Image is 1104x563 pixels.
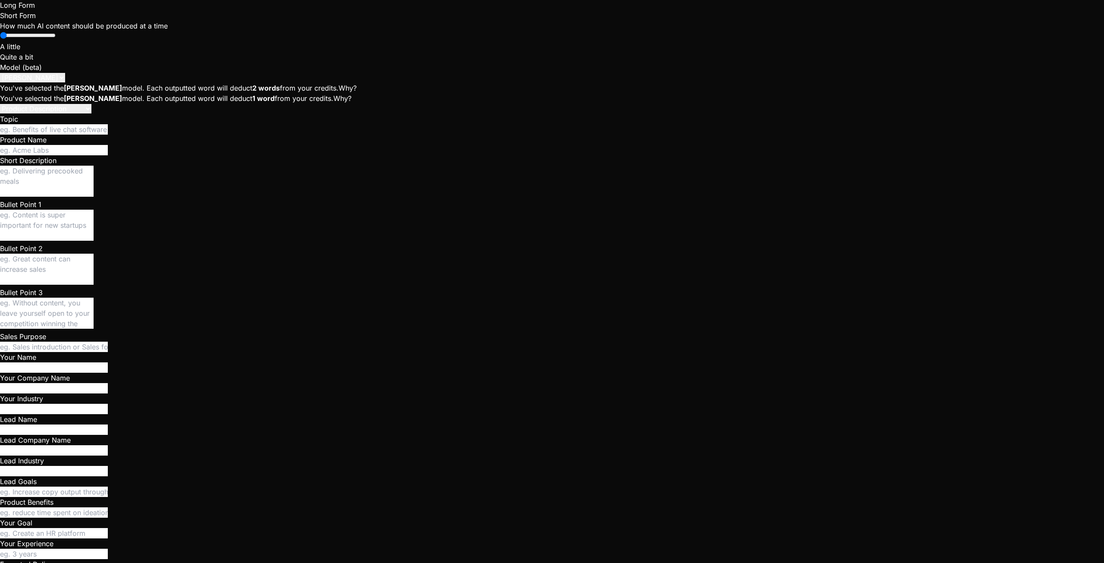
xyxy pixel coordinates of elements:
[64,94,122,103] strong: [PERSON_NAME]
[252,84,280,92] strong: 2 words
[252,94,275,103] strong: 1 word
[339,84,357,92] a: Why?
[64,84,122,92] strong: [PERSON_NAME]
[333,94,351,103] a: Why?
